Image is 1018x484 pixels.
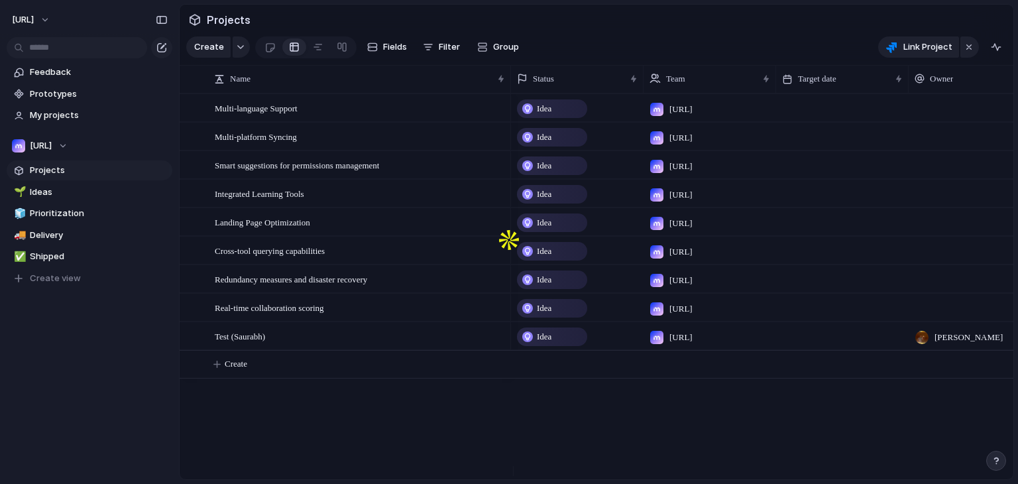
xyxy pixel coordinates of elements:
span: Create [225,357,247,371]
span: [URL] [669,331,693,344]
span: [URL] [669,274,693,287]
span: [PERSON_NAME] [934,331,1003,344]
button: [URL] [7,136,172,156]
button: [URL] [6,9,57,30]
a: ✅Shipped [7,247,172,267]
span: Owner [930,72,953,86]
span: Real-time collaboration scoring [215,300,324,315]
button: Create view [7,269,172,288]
span: Team [666,72,685,86]
span: [URL] [30,139,52,152]
span: Group [493,40,519,54]
span: [URL] [669,160,693,173]
span: Idea [537,245,551,258]
span: Idea [537,131,551,144]
span: Idea [537,159,551,172]
span: Idea [537,302,551,315]
span: Filter [439,40,460,54]
div: 🧊 [14,206,23,221]
span: Landing Page Optimization [215,214,310,229]
span: Fields [383,40,407,54]
span: Idea [537,188,551,201]
button: ✅ [12,250,25,263]
span: Link Project [903,40,952,54]
a: 🚚Delivery [7,225,172,245]
span: Create view [30,272,81,285]
span: Smart suggestions for permissions management [215,157,379,172]
a: Prototypes [7,84,172,104]
span: Idea [537,330,551,343]
div: 🚚 [14,227,23,243]
span: Create [194,40,224,54]
span: Multi-platform Syncing [215,129,297,144]
a: 🌱Ideas [7,182,172,202]
a: My projects [7,105,172,125]
span: Shipped [30,250,168,263]
span: Status [533,72,554,86]
button: Filter [418,36,465,58]
div: ✅ [14,249,23,265]
span: [URL] [669,188,693,202]
span: [URL] [669,302,693,316]
span: Idea [537,102,551,115]
span: Prototypes [30,88,168,101]
span: Test (Saurabh) [215,328,265,343]
span: [URL] [669,217,693,230]
span: Multi-language Support [215,100,298,115]
button: 🧊 [12,207,25,220]
span: Idea [537,273,551,286]
a: Feedback [7,62,172,82]
span: Feedback [30,66,168,79]
span: [URL] [669,131,693,145]
a: Projects [7,160,172,180]
button: Link Project [878,36,959,58]
span: Idea [537,216,551,229]
span: Ideas [30,186,168,199]
span: Prioritization [30,207,168,220]
span: [URL] [669,103,693,116]
button: 🌱 [12,186,25,199]
span: [URL] [12,13,34,27]
a: 🧊Prioritization [7,204,172,223]
span: [URL] [669,245,693,259]
span: Projects [30,164,168,177]
span: Cross-tool querying capabilities [215,243,325,258]
span: Delivery [30,229,168,242]
button: Fields [362,36,412,58]
button: Create [186,36,231,58]
button: 🚚 [12,229,25,242]
button: Group [471,36,526,58]
span: Target date [798,72,836,86]
span: Projects [204,8,253,32]
div: 🌱 [14,184,23,200]
span: Redundancy measures and disaster recovery [215,271,367,286]
span: Name [230,72,251,86]
span: My projects [30,109,168,122]
span: Integrated Learning Tools [215,186,304,201]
